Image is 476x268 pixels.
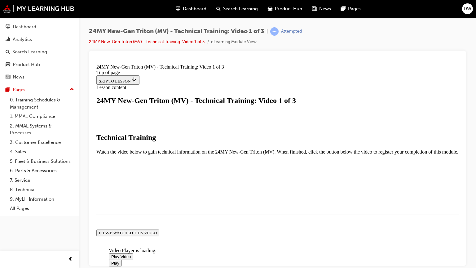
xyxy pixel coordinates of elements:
[6,74,10,80] span: news-icon
[462,3,473,14] button: DW
[263,2,307,15] a: car-iconProduct Hub
[2,23,32,28] span: Lesson content
[267,28,268,35] span: |
[7,166,77,176] a: 6. Parts & Accessories
[7,185,77,194] a: 8. Technical
[13,23,36,30] div: Dashboard
[2,72,62,80] strong: Technical Training
[7,138,77,147] a: 3. Customer Excellence
[15,198,28,205] button: Play
[15,205,30,210] span: Loaded
[15,205,49,210] span: :
[7,121,77,138] a: 2. MMAL Systems & Processes
[312,5,317,13] span: news-icon
[13,61,40,68] div: Product Hub
[7,157,77,166] a: 5. Fleet & Business Solutions
[2,59,77,70] a: Product Hub
[2,71,77,83] a: News
[17,199,25,204] span: Play
[7,176,77,185] a: 7. Service
[464,5,471,12] span: DW
[6,62,10,68] span: car-icon
[2,46,77,58] a: Search Learning
[171,2,211,15] a: guage-iconDashboard
[216,5,221,13] span: search-icon
[5,169,63,174] div: I HAVE WATCHED THIS VIDEO
[12,48,47,56] div: Search Learning
[13,36,32,43] div: Analytics
[89,39,205,44] a: 24MY New-Gen Triton (MV) - Technical Training: Video 1 of 3
[68,256,73,263] span: prev-icon
[3,5,74,13] img: mmal
[6,49,10,55] span: search-icon
[2,20,77,84] button: DashboardAnalyticsSearch LearningProduct HubNews
[2,84,77,96] button: Pages
[2,34,77,45] a: Analytics
[13,86,25,93] div: Pages
[13,74,24,81] div: News
[5,17,43,22] span: SKIP TO LESSON
[270,27,279,36] span: learningRecordVerb_ATTEMPT-icon
[2,87,365,93] p: Watch the video below to gain technical information on the 24MY New-Gen Triton (MV). When finishe...
[2,14,46,23] button: SKIP TO LESSON
[2,21,77,33] a: Dashboard
[70,86,74,94] span: up-icon
[307,2,336,15] a: news-iconNews
[6,87,10,93] span: pages-icon
[319,5,331,12] span: News
[7,204,77,213] a: All Pages
[211,38,257,46] li: eLearning Module View
[176,5,180,13] span: guage-icon
[348,5,361,12] span: Pages
[341,5,346,13] span: pages-icon
[183,5,206,12] span: Dashboard
[268,5,272,13] span: car-icon
[7,112,77,121] a: 1. MMAL Compliance
[2,2,365,8] div: 24MY New-Gen Triton (MV) - Technical Training: Video 1 of 3
[2,35,365,43] div: 24MY New-Gen Triton (MV) - Technical Training: Video 1 of 3
[6,37,10,42] span: chart-icon
[336,2,366,15] a: pages-iconPages
[2,168,65,175] button: I HAVE WATCHED THIS VIDEO
[275,5,302,12] span: Product Hub
[7,194,77,204] a: 9. MyLH Information
[211,2,263,15] a: search-iconSearch Learning
[223,5,258,12] span: Search Learning
[2,8,365,14] div: Top of page
[6,24,10,30] span: guage-icon
[31,205,49,210] span: 100.00%
[89,28,264,35] span: 24MY New-Gen Triton (MV) - Technical Training: Video 1 of 3
[281,29,302,34] div: Attempted
[7,95,77,112] a: 0. Training Schedules & Management
[7,147,77,157] a: 4. Sales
